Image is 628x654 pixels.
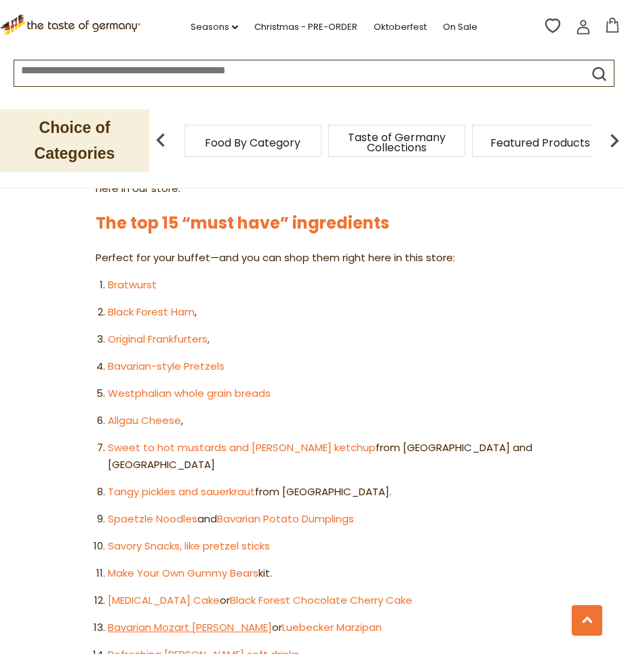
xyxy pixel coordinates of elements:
li: , [108,304,532,321]
a: Bavarian-style Pretzels [108,359,224,373]
a: Black Forest Chocolate Cherry Cake [230,593,412,607]
a: Oktoberfest [374,20,427,35]
a: On Sale [443,20,477,35]
img: next arrow [601,127,628,154]
a: Bavarian Potato Dumplings [217,512,354,526]
a: Spaetzle Noodles [108,512,197,526]
a: The top 15 “must have” ingredients [96,212,389,234]
a: [MEDICAL_DATA] Cake [108,593,220,607]
li: or [108,619,532,636]
a: Allgau Cheese [108,413,181,427]
p: Perfect for your buffet—and you can shop them right here in this store: [96,250,533,267]
a: Christmas - PRE-ORDER [254,20,357,35]
a: Westphalian whole grain breads [108,386,271,400]
a: Luebecker Marzipan [282,620,382,634]
a: Taste of Germany Collections [342,132,451,153]
li: from [GEOGRAPHIC_DATA] and [GEOGRAPHIC_DATA] [108,440,532,474]
a: Bratwurst [108,277,157,292]
a: Make Your Own Gummy Bears [108,566,258,580]
a: Sweet to hot mustards and [PERSON_NAME] ketchup [108,440,376,455]
a: Featured Products [490,138,590,148]
a: Food By Category [205,138,300,148]
a: Tangy pickles and sauerkraut [108,484,255,499]
li: kit. [108,565,532,582]
li: from [GEOGRAPHIC_DATA]. [108,484,532,501]
li: , [108,412,532,429]
a: Savory Snacks, like pretzel sticks [108,539,270,553]
li: , [108,331,532,348]
a: Black Forest Ham [108,305,195,319]
img: previous arrow [147,127,174,154]
li: and [108,511,532,528]
li: or [108,592,532,609]
a: Bavarian Mozart [PERSON_NAME] [108,620,272,634]
a: Original Frankfurters [108,332,208,346]
a: Seasons [191,20,238,35]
